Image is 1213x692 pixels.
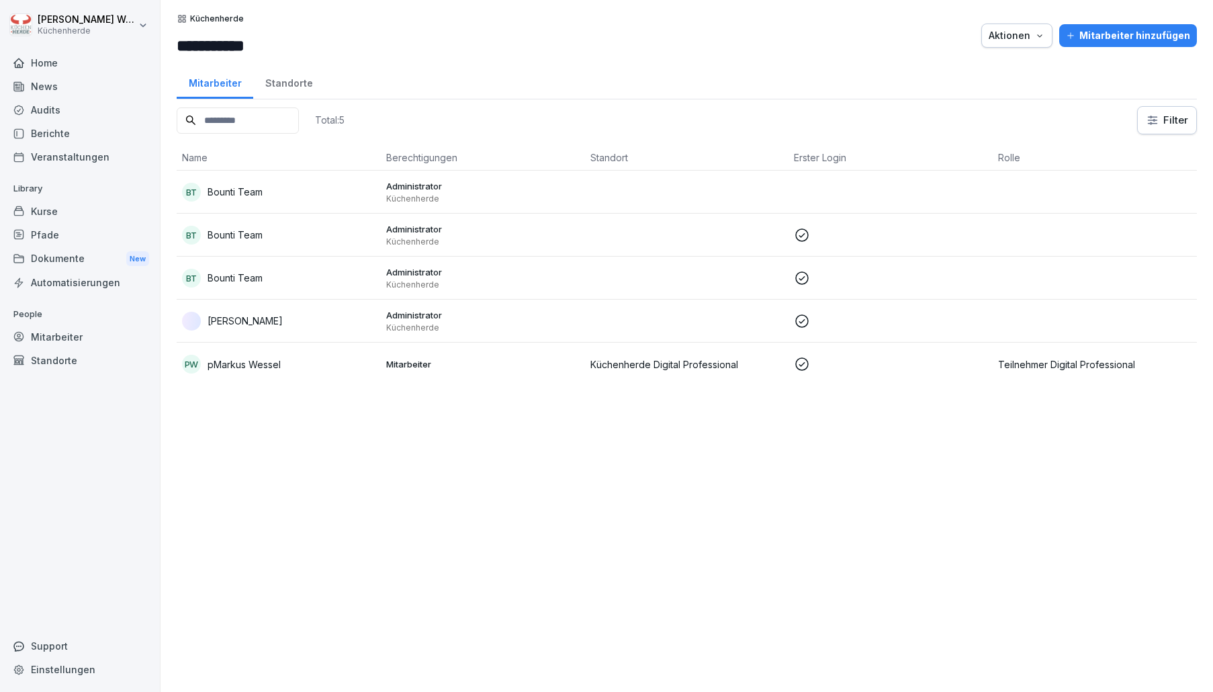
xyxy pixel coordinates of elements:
button: Aktionen [981,24,1052,48]
p: Bounti Team [208,185,263,199]
th: Standort [585,145,789,171]
p: Bounti Team [208,271,263,285]
div: Filter [1146,114,1188,127]
a: Mitarbeiter [7,325,153,349]
p: Teilnehmer Digital Professional [998,357,1192,372]
p: Administrator [386,180,580,192]
div: New [126,251,149,267]
a: News [7,75,153,98]
a: Automatisierungen [7,271,153,294]
a: Standorte [253,64,324,99]
p: People [7,304,153,325]
p: Küchenherde [386,279,580,290]
a: Audits [7,98,153,122]
button: Filter [1138,107,1196,134]
p: Administrator [386,309,580,321]
p: Mitarbeiter [386,358,580,370]
div: Dokumente [7,247,153,271]
th: Erster Login [789,145,993,171]
p: [PERSON_NAME] [208,314,283,328]
p: Küchenherde [386,322,580,333]
p: Bounti Team [208,228,263,242]
th: Rolle [993,145,1197,171]
p: Küchenherde [190,14,244,24]
div: Mitarbeiter hinzufügen [1066,28,1190,43]
a: Kurse [7,200,153,223]
a: DokumenteNew [7,247,153,271]
p: Küchenherde [386,236,580,247]
th: Berechtigungen [381,145,585,171]
p: Küchenherde [38,26,136,36]
p: Administrator [386,266,580,278]
div: BT [182,269,201,288]
div: Aktionen [989,28,1045,43]
p: Küchenherde Digital Professional [590,357,784,372]
a: Einstellungen [7,658,153,681]
div: BT [182,226,201,245]
p: Total: 5 [315,114,345,126]
p: Küchenherde [386,193,580,204]
a: Standorte [7,349,153,372]
div: pW [182,355,201,374]
a: Veranstaltungen [7,145,153,169]
p: Administrator [386,223,580,235]
p: [PERSON_NAME] Wessel [38,14,136,26]
button: Mitarbeiter hinzufügen [1059,24,1197,47]
a: Mitarbeiter [177,64,253,99]
a: Berichte [7,122,153,145]
a: Home [7,51,153,75]
th: Name [177,145,381,171]
a: Pfade [7,223,153,247]
div: Support [7,634,153,658]
p: Library [7,178,153,200]
div: BT [182,183,201,202]
p: pMarkus Wessel [208,357,281,372]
